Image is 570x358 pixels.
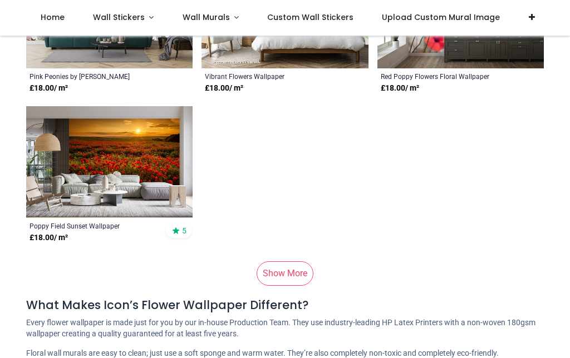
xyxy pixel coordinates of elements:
strong: £ 18.00 / m² [381,83,419,94]
a: Vibrant Flowers Wallpaper [205,72,333,81]
img: Poppy Field Sunset Wall Mural Wallpaper [26,106,193,218]
a: Red Poppy Flowers Floral Wallpaper [381,72,509,81]
p: Every flower wallpaper is made just for you by our in-house Production Team. They use industry-le... [26,317,544,339]
a: Pink Peonies by [PERSON_NAME] [30,72,158,81]
a: Show More [257,261,313,286]
a: Poppy Field Sunset Wallpaper [30,221,158,230]
strong: £ 18.00 / m² [205,83,243,94]
span: Custom Wall Stickers [267,12,353,23]
span: Home [41,12,65,23]
span: Upload Custom Mural Image [382,12,500,23]
strong: £ 18.00 / m² [30,83,68,94]
strong: £ 18.00 / m² [30,232,68,243]
h4: What Makes Icon’s Flower Wallpaper Different? [26,297,544,313]
span: Wall Stickers [93,12,145,23]
span: 5 [182,226,186,236]
span: Wall Murals [183,12,230,23]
